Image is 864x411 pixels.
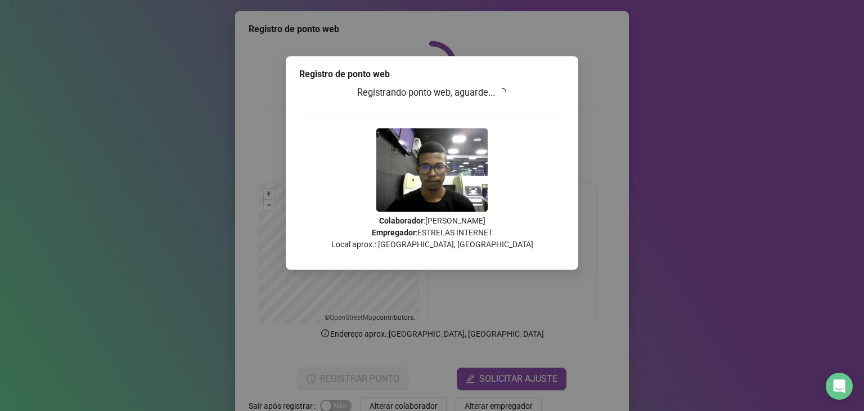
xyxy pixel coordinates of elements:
[496,86,508,99] span: loading
[299,86,565,100] h3: Registrando ponto web, aguarde...
[372,228,416,237] strong: Empregador
[826,373,853,400] div: Open Intercom Messenger
[299,68,565,81] div: Registro de ponto web
[299,215,565,251] p: : [PERSON_NAME] : ESTRELAS INTERNET Local aprox.: [GEOGRAPHIC_DATA], [GEOGRAPHIC_DATA]
[376,128,488,212] img: 2Q==
[379,216,424,225] strong: Colaborador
